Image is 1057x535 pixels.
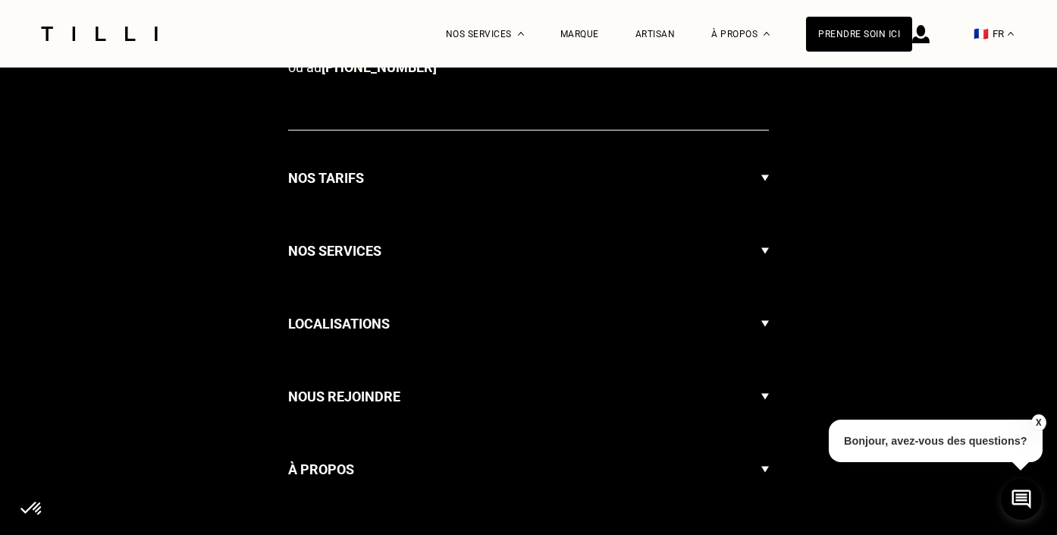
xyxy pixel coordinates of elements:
[288,386,400,408] h3: Nous rejoindre
[288,313,390,335] h3: Localisations
[761,372,769,422] img: Flèche menu déroulant
[764,32,770,36] img: Menu déroulant à propos
[761,153,769,203] img: Flèche menu déroulant
[36,27,163,41] img: Logo du service de couturière Tilli
[829,420,1043,462] p: Bonjour, avez-vous des questions?
[288,458,354,481] h3: À propos
[518,32,524,36] img: Menu déroulant
[761,445,769,495] img: Flèche menu déroulant
[288,167,364,190] h3: Nos tarifs
[974,27,989,41] span: 🇫🇷
[560,29,599,39] a: Marque
[761,226,769,276] img: Flèche menu déroulant
[912,25,930,43] img: icône connexion
[1008,32,1014,36] img: menu déroulant
[806,17,912,52] a: Prendre soin ici
[635,29,676,39] a: Artisan
[1030,414,1046,431] button: X
[761,299,769,349] img: Flèche menu déroulant
[288,240,381,263] h3: Nos services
